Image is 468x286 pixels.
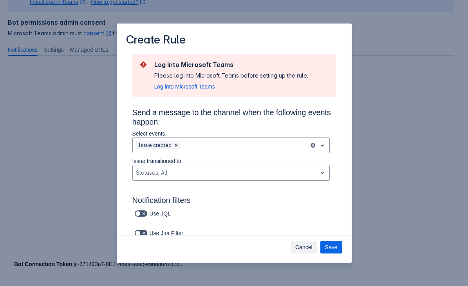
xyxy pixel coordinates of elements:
[132,228,194,239] div: Use Jira Filter
[132,157,330,165] p: Issue transitioned to:
[117,54,352,235] div: Scrollable content
[132,195,336,208] h3: Notification filters
[132,108,336,130] h3: Send a message to the channel when the following events happen:
[154,61,308,69] h2: Log into Microsoft Teams
[136,141,172,149] div: Issue created
[139,60,148,69] span: error
[154,83,215,91] button: Log into Microsoft Teams
[310,142,316,148] button: clear
[291,241,317,253] button: Cancel
[325,241,338,253] span: Save
[132,208,184,219] div: Use JQL
[318,168,327,177] span: open
[126,33,186,48] h3: Create Rule
[154,72,308,80] div: Please log into Microsoft Teams before setting up the rule.
[172,141,180,149] div: Remove Issue created
[320,241,342,253] button: Save
[132,130,330,138] p: Select events.
[295,241,313,253] span: Cancel
[318,141,327,150] span: open
[173,142,179,148] span: Clear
